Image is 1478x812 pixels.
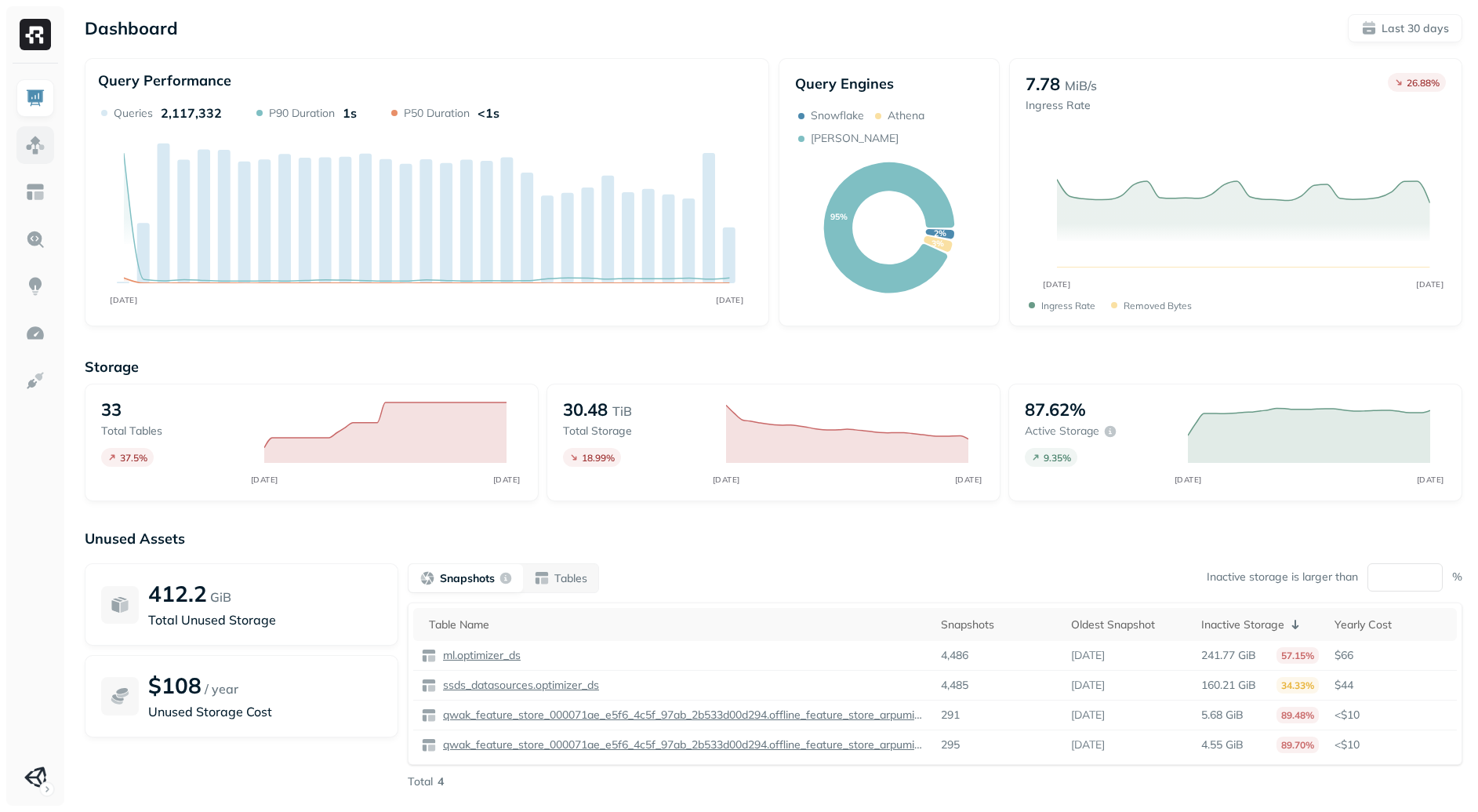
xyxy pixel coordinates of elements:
[582,452,615,464] p: 18.99 %
[1382,21,1449,36] p: Last 30 days
[1044,452,1071,464] p: 9.35 %
[934,228,946,239] text: 2%
[120,452,147,464] p: 37.5 %
[101,424,249,439] p: Total tables
[563,399,608,421] p: 30.48
[85,17,178,39] p: Dashboard
[1276,737,1319,753] p: 89.70%
[148,580,207,607] p: 412.2
[954,475,982,485] tspan: [DATE]
[421,737,437,753] img: table
[85,530,1462,548] p: Unused Assets
[1201,678,1256,693] p: 160.21 GiB
[492,475,520,485] tspan: [DATE]
[440,737,925,752] p: qwak_feature_store_000071ae_e5f6_4c5f_97ab_2b533d00d294.offline_feature_store_arpumizer_game_user...
[1071,737,1105,752] p: [DATE]
[1065,76,1097,95] p: MiB/s
[941,617,1055,632] div: Snapshots
[25,276,45,297] img: Insights
[114,106,153,121] p: Queries
[612,402,632,421] p: TiB
[25,135,45,155] img: Assets
[437,708,925,723] a: qwak_feature_store_000071ae_e5f6_4c5f_97ab_2b533d00d294.offline_feature_store_arpumizer_user_leve...
[941,737,960,752] p: 295
[148,702,382,721] p: Unused Storage Cost
[440,678,599,693] p: ssds_datasources.optimizer_ds
[25,370,45,391] img: Integrations
[1335,678,1449,693] p: $44
[1416,475,1444,485] tspan: [DATE]
[1276,647,1319,664] p: 57.15%
[888,108,924,123] p: Athena
[148,672,202,699] p: $108
[24,766,46,788] img: Unity
[440,708,925,723] p: qwak_feature_store_000071ae_e5f6_4c5f_97ab_2b533d00d294.offline_feature_store_arpumizer_user_leve...
[440,571,495,586] p: Snapshots
[110,295,137,304] tspan: [DATE]
[1335,737,1449,752] p: <$10
[716,295,743,304] tspan: [DATE]
[1335,708,1449,723] p: <$10
[1044,279,1071,289] tspan: [DATE]
[563,424,710,439] p: Total storage
[830,212,848,223] text: 95%
[1207,570,1358,584] p: Inactive storage is larger than
[437,678,599,693] a: ssds_datasources.optimizer_ds
[941,708,960,723] p: 291
[101,399,122,421] p: 33
[205,679,238,698] p: / year
[1452,570,1462,584] p: %
[1335,617,1449,632] div: Yearly Cost
[554,571,587,586] p: Tables
[1201,708,1244,723] p: 5.68 GiB
[408,774,433,789] p: Total
[931,238,944,249] text: 3%
[1174,475,1201,485] tspan: [DATE]
[404,106,470,121] p: P50 Duration
[1348,14,1462,42] button: Last 30 days
[1407,77,1440,89] p: 26.88 %
[343,105,357,121] p: 1s
[941,648,968,663] p: 4,486
[1071,708,1105,723] p: [DATE]
[440,648,521,663] p: ml.optimizer_ds
[1124,300,1192,311] p: Removed bytes
[1041,300,1095,311] p: Ingress Rate
[20,19,51,50] img: Ryft
[1071,678,1105,693] p: [DATE]
[148,610,382,629] p: Total Unused Storage
[421,708,437,723] img: table
[25,88,45,108] img: Dashboard
[438,774,444,789] p: 4
[161,105,222,121] p: 2,117,332
[1025,399,1086,421] p: 87.62%
[712,475,739,485] tspan: [DATE]
[811,108,864,123] p: Snowflake
[1201,617,1284,632] p: Inactive Storage
[1335,648,1449,663] p: $66
[429,617,925,632] div: Table Name
[25,323,45,344] img: Optimization
[941,678,968,693] p: 4,485
[795,75,984,93] p: Query Engines
[1071,648,1105,663] p: [DATE]
[421,678,437,694] img: table
[1276,677,1319,694] p: 34.33%
[437,648,521,663] a: ml.optimizer_ds
[1201,648,1256,663] p: 241.77 GiB
[250,475,278,485] tspan: [DATE]
[478,105,499,121] p: <1s
[1025,424,1099,439] p: Active storage
[811,131,899,146] p: [PERSON_NAME]
[210,588,231,606] p: GiB
[437,737,925,752] a: qwak_feature_store_000071ae_e5f6_4c5f_97ab_2b533d00d294.offline_feature_store_arpumizer_game_user...
[1026,73,1060,95] p: 7.78
[269,106,335,121] p: P90 Duration
[85,358,1462,376] p: Storage
[1026,98,1097,113] p: Ingress Rate
[1201,737,1244,752] p: 4.55 GiB
[25,229,45,249] img: Query Explorer
[1417,279,1444,289] tspan: [DATE]
[98,71,231,89] p: Query Performance
[421,648,437,664] img: table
